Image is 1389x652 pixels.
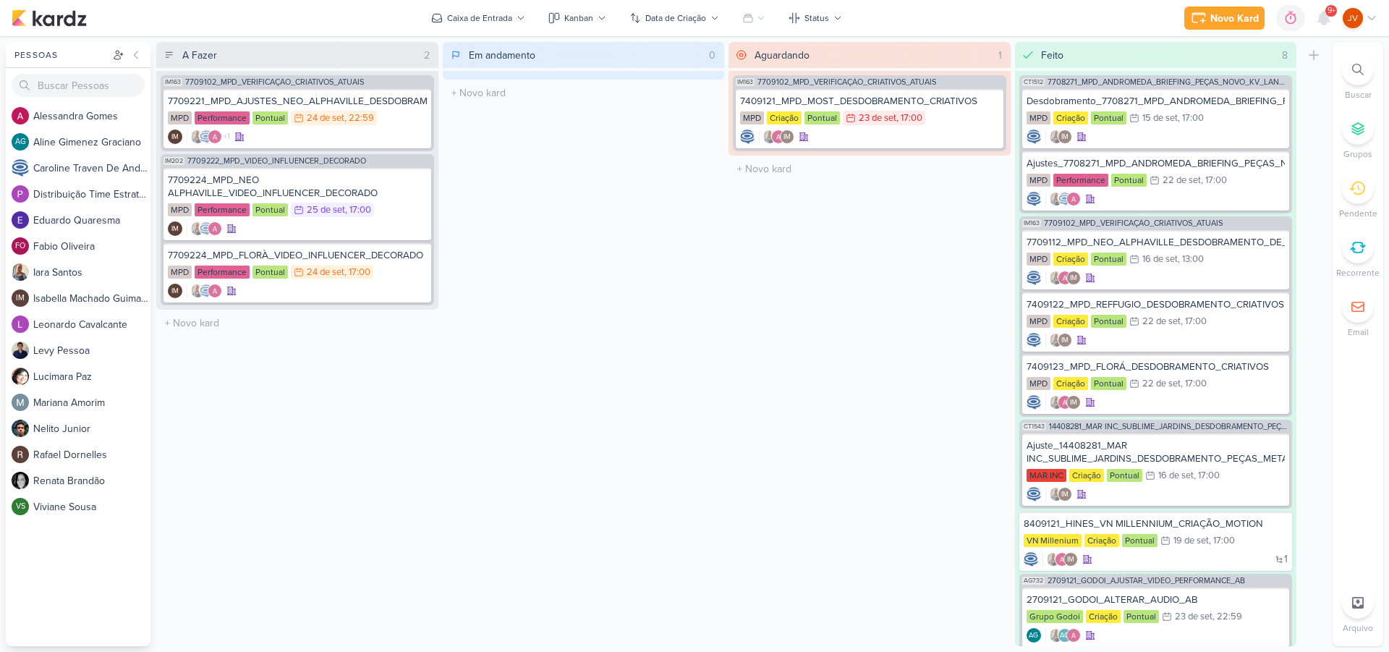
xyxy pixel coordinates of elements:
[767,111,802,124] div: Criação
[1084,534,1119,547] div: Criação
[1049,271,1063,285] img: Iara Santos
[896,114,922,123] div: , 17:00
[1027,298,1286,311] div: 7409122_MPD_REFFUGIO_DESDOBRAMENTO_CRIATIVOS
[307,268,344,277] div: 24 de set
[1123,610,1159,623] div: Pontual
[1044,219,1223,227] span: 7709102_MPD_VERIFICAÇÃO_CRIATIVOS_ATUAIS
[1173,536,1209,546] div: 19 de set
[168,249,427,262] div: 7709224_MPD_FLORÀ_VIDEO_INFLUENCER_DECORADO
[12,289,29,307] div: Isabella Machado Guimarães
[1049,130,1063,144] img: Iara Santos
[740,111,764,124] div: MPD
[16,503,25,511] p: VS
[1027,192,1041,206] img: Caroline Traven De Andrade
[1276,48,1294,63] div: 8
[195,111,250,124] div: Performance
[208,221,222,236] img: Alessandra Gomes
[1069,469,1104,482] div: Criação
[1022,219,1041,227] span: IM163
[33,187,150,202] div: D i s t r i b u i ç ã o T i m e E s t r a t é g i c o
[1142,255,1178,264] div: 16 de set
[168,266,192,279] div: MPD
[1209,536,1235,546] div: , 17:00
[163,157,184,165] span: IM202
[1184,7,1265,30] button: Novo Kard
[759,130,794,144] div: Colaboradores: Iara Santos, Alessandra Gomes, Isabella Machado Guimarães
[168,203,192,216] div: MPD
[1061,491,1069,499] p: IM
[1027,610,1083,623] div: Grupo Godoi
[307,206,345,215] div: 25 de set
[222,131,230,143] span: +1
[33,473,150,488] div: R e n a t a B r a n d ã o
[12,420,29,437] img: Nelito Junior
[1027,333,1041,347] div: Criador(a): Caroline Traven De Andrade
[1348,12,1358,25] p: JV
[185,78,364,86] span: 7709102_MPD_VERIFICAÇÃO_CRIATIVOS_ATUAIS
[168,284,182,298] div: Isabella Machado Guimarães
[1053,111,1088,124] div: Criação
[344,268,370,277] div: , 17:00
[1067,556,1074,564] p: IM
[12,472,29,489] img: Renata Brandão
[1045,628,1081,643] div: Colaboradores: Iara Santos, Aline Gimenez Graciano, Alessandra Gomes
[1045,487,1072,501] div: Colaboradores: Iara Santos, Isabella Machado Guimarães
[1107,469,1142,482] div: Pontual
[1049,192,1063,206] img: Iara Santos
[208,284,222,298] img: Alessandra Gomes
[1055,552,1069,567] img: Alessandra Gomes
[1178,255,1204,264] div: , 13:00
[1058,192,1072,206] img: Caroline Traven De Andrade
[1027,593,1286,606] div: 2709121_GODOI_ALTERAR_AUDIO_AB
[16,295,25,302] p: IM
[1045,271,1081,285] div: Colaboradores: Iara Santos, Alessandra Gomes, Isabella Machado Guimarães
[1027,628,1041,643] div: Aline Gimenez Graciano
[1048,78,1290,86] span: 7708271_MPD_ANDROMEDA_BRIEFING_PEÇAS_NOVO_KV_LANÇAMENTO
[1053,315,1088,328] div: Criação
[33,291,150,306] div: I s a b e l l a M a c h a d o G u i m a r ã e s
[1027,360,1286,373] div: 7409123_MPD_FLORÁ_DESDOBRAMENTO_CRIATIVOS
[33,395,150,410] div: M a r i a n a A m o r i m
[1024,552,1038,567] div: Criador(a): Caroline Traven De Andrade
[446,82,722,103] input: + Novo kard
[1210,11,1259,26] div: Novo Kard
[168,174,427,200] div: 7709224_MPD_NEO ALPHAVILLE_VIDEO_INFLUENCER_DECORADO
[1070,275,1077,282] p: IM
[1027,439,1286,465] div: Ajuste_14408281_MAR INC_SUBLIME_JARDINS_DESDOBRAMENTO_PEÇAS_META_ADS
[1091,377,1126,390] div: Pontual
[307,114,344,123] div: 24 de set
[1049,333,1063,347] img: Iara Santos
[1024,517,1288,530] div: 8409121_HINES_VN MILLENNIUM_CRIAÇÃO_MOTION
[12,107,29,124] img: Alessandra Gomes
[33,343,150,358] div: L e v y P e s s o a
[1027,253,1050,266] div: MPD
[168,95,427,108] div: 7709221_MPD_AJUSTES_NEO_ALPHAVILLE_DESDOBRAMENTO_DE_PEÇAS
[12,368,29,385] img: Lucimara Paz
[159,313,436,334] input: + Novo kard
[736,78,755,86] span: IM163
[1027,130,1041,144] img: Caroline Traven De Andrade
[33,161,150,176] div: C a r o l i n e T r a v e n D e A n d r a d e
[418,48,436,63] div: 2
[1066,628,1081,643] img: Alessandra Gomes
[1027,487,1041,501] div: Criador(a): Caroline Traven De Andrade
[1343,148,1372,161] p: Grupos
[1142,379,1181,389] div: 22 de set
[1027,95,1286,108] div: Desdobramento_7708271_MPD_ANDROMEDA_BRIEFING_PEÇAS_NOVO_KV_LANÇAMENTO
[199,130,213,144] img: Caroline Traven De Andrade
[168,130,182,144] div: Criador(a): Isabella Machado Guimarães
[1070,399,1077,407] p: IM
[1027,628,1041,643] div: Criador(a): Aline Gimenez Graciano
[195,266,250,279] div: Performance
[1049,487,1063,501] img: Iara Santos
[252,203,288,216] div: Pontual
[1066,395,1081,410] div: Isabella Machado Guimarães
[757,78,936,86] span: 7709102_MPD_VERIFICAÇÃO_CRIATIVOS_ATUAIS
[1027,377,1050,390] div: MPD
[252,111,288,124] div: Pontual
[703,48,721,63] div: 0
[1022,577,1045,585] span: AG732
[804,111,840,124] div: Pontual
[1175,612,1212,622] div: 23 de set
[1046,552,1061,567] img: Iara Santos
